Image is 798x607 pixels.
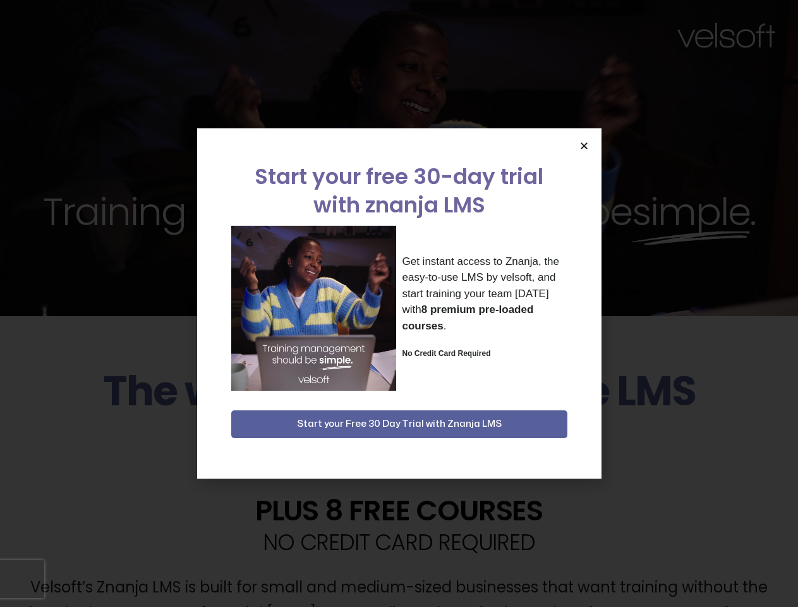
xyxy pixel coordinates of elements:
[231,226,396,391] img: a woman sitting at her laptop dancing
[297,417,502,432] span: Start your Free 30 Day Trial with Znanja LMS
[402,254,567,334] p: Get instant access to Znanja, the easy-to-use LMS by velsoft, and start training your team [DATE]...
[402,303,534,332] strong: 8 premium pre-loaded courses
[579,141,589,150] a: Close
[402,349,491,358] strong: No Credit Card Required
[231,410,567,438] button: Start your Free 30 Day Trial with Znanja LMS
[231,162,567,219] h2: Start your free 30-day trial with znanja LMS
